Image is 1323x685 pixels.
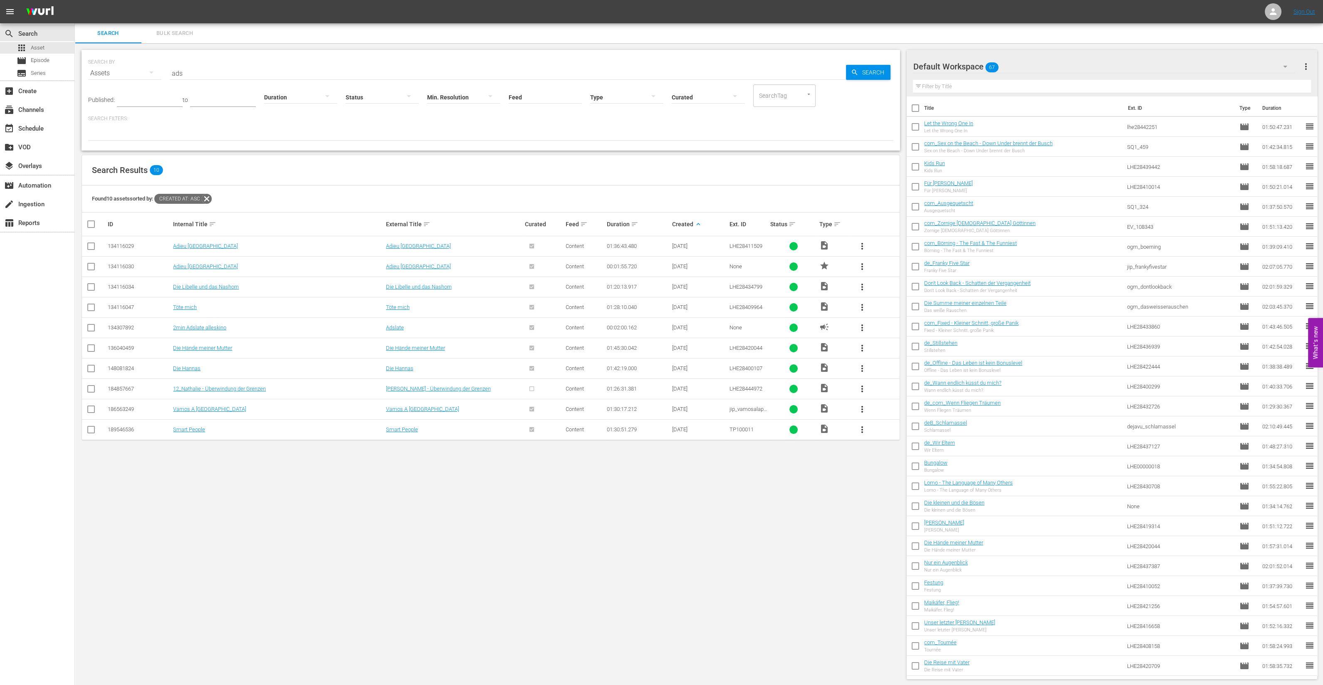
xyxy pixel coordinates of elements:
[1239,341,1249,351] span: Episode
[1124,117,1236,137] td: lhe28442251
[580,220,588,228] span: sort
[852,399,872,419] button: more_vert
[924,348,957,353] div: Stillstehen
[1259,217,1305,237] td: 01:51:13.420
[173,365,200,371] a: Die Hannas
[924,599,959,606] a: Maikäfer, Flieg!
[1239,441,1249,451] span: Episode
[819,281,829,291] span: Video
[924,140,1053,146] a: com_Sex on the Beach - Down Under brennt der Busch
[1239,541,1249,551] span: Episode
[386,284,452,290] a: Die Libelle und das Nashorn
[730,304,762,310] span: LHE28409964
[1259,317,1305,336] td: 01:43:46.505
[1124,356,1236,376] td: LHE28422444
[924,480,1013,486] a: Lomo - The Language of Many Others
[17,68,27,78] span: Series
[1305,261,1315,271] span: reorder
[1305,461,1315,471] span: reorder
[924,487,1013,493] div: Lomo - The Language of Many Others
[4,142,14,152] span: VOD
[1239,421,1249,431] span: Episode
[1124,317,1236,336] td: LHE28433860
[1259,157,1305,177] td: 01:58:18.687
[924,240,1017,246] a: com_Börning - The Fast & The Funniest
[607,219,670,229] div: Duration
[924,619,995,626] a: Unser letzter [PERSON_NAME]
[852,236,872,256] button: more_vert
[1124,396,1236,416] td: LHE28432726
[1305,201,1315,211] span: reorder
[1305,241,1315,251] span: reorder
[1239,521,1249,531] span: Episode
[1239,361,1249,371] span: Episode
[819,322,829,332] span: AD
[924,519,964,526] a: [PERSON_NAME]
[672,426,727,433] div: [DATE]
[730,386,762,392] span: LHE28444972
[1239,122,1249,132] span: Episode
[607,365,670,371] div: 01:42:19.000
[858,65,890,80] span: Search
[607,426,670,433] div: 01:30:51.279
[857,425,867,435] span: more_vert
[1305,441,1315,451] span: reorder
[1301,62,1311,72] span: more_vert
[1124,157,1236,177] td: LHE28439442
[986,59,999,76] span: 67
[607,324,670,331] div: 00:02:00.162
[924,120,973,126] a: Let the Wrong One In
[857,241,867,251] span: more_vert
[386,324,404,331] a: Adslate
[92,165,148,175] span: Search Results
[924,260,969,266] a: de_Franky Five Star
[173,219,383,229] div: Internal Title
[108,243,171,249] div: 134116029
[1259,416,1305,436] td: 02:10:49.445
[924,268,969,273] div: Franky Five Star
[730,426,754,433] span: TP100011
[924,539,983,546] a: Die Hände meiner Mutter
[1305,321,1315,331] span: reorder
[31,56,49,64] span: Episode
[1239,282,1249,292] span: Episode
[924,220,1036,226] a: com_Zornige [DEMOGRAPHIC_DATA] Göttinnen
[4,199,14,209] span: Ingestion
[80,29,136,38] span: Search
[1239,561,1249,571] span: Episode
[730,243,762,249] span: LHE28411509
[1259,237,1305,257] td: 01:39:09.410
[924,96,1123,120] th: Title
[386,386,491,392] a: [PERSON_NAME] - Überwindung der Grenzen
[924,248,1017,253] div: Börning - The Fast & The Funniest
[108,304,171,310] div: 134116047
[730,324,768,331] div: None
[1259,117,1305,137] td: 01:50:47.231
[819,261,829,271] span: PROMO
[924,308,1006,313] div: Das weiße Rauschen
[1305,221,1315,231] span: reorder
[924,659,969,665] a: Die Reise mit Vater
[1259,516,1305,536] td: 01:51:12.722
[1259,436,1305,456] td: 01:48:27.310
[1305,121,1315,131] span: reorder
[924,408,1001,413] div: Wenn Fliegen Träumen
[846,65,890,80] button: Search
[108,345,171,351] div: 136040459
[1239,302,1249,312] span: Episode
[108,426,171,433] div: 189546536
[1124,536,1236,556] td: LHE28420044
[173,324,226,331] a: 2min Adslate alleskino
[1239,501,1249,511] span: Episode
[386,406,459,412] a: Vamos A [GEOGRAPHIC_DATA]
[924,420,967,426] a: deB_Schlamassel
[566,324,584,331] span: Content
[183,96,188,103] span: to
[672,406,727,412] div: [DATE]
[730,365,762,371] span: LHE28400107
[924,320,1019,326] a: com_Fixed - Kleiner Schnitt, große Panik
[924,380,1002,386] a: de_Wann endlich küsst du mich?
[672,219,727,229] div: Created
[672,345,727,351] div: [DATE]
[1259,257,1305,277] td: 02:07:05.770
